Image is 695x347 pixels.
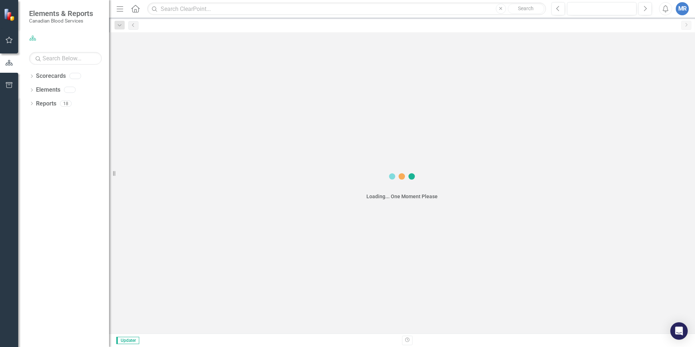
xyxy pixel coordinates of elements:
button: MR [676,2,689,15]
span: Search [518,5,534,11]
div: 18 [60,100,72,107]
a: Reports [36,100,56,108]
span: Updater [116,337,139,344]
small: Canadian Blood Services [29,18,93,24]
input: Search ClearPoint... [147,3,546,15]
img: ClearPoint Strategy [4,8,16,21]
a: Elements [36,86,60,94]
span: Elements & Reports [29,9,93,18]
input: Search Below... [29,52,102,65]
button: Search [508,4,544,14]
div: Loading... One Moment Please [366,193,438,200]
a: Scorecards [36,72,66,80]
div: Open Intercom Messenger [670,322,688,340]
